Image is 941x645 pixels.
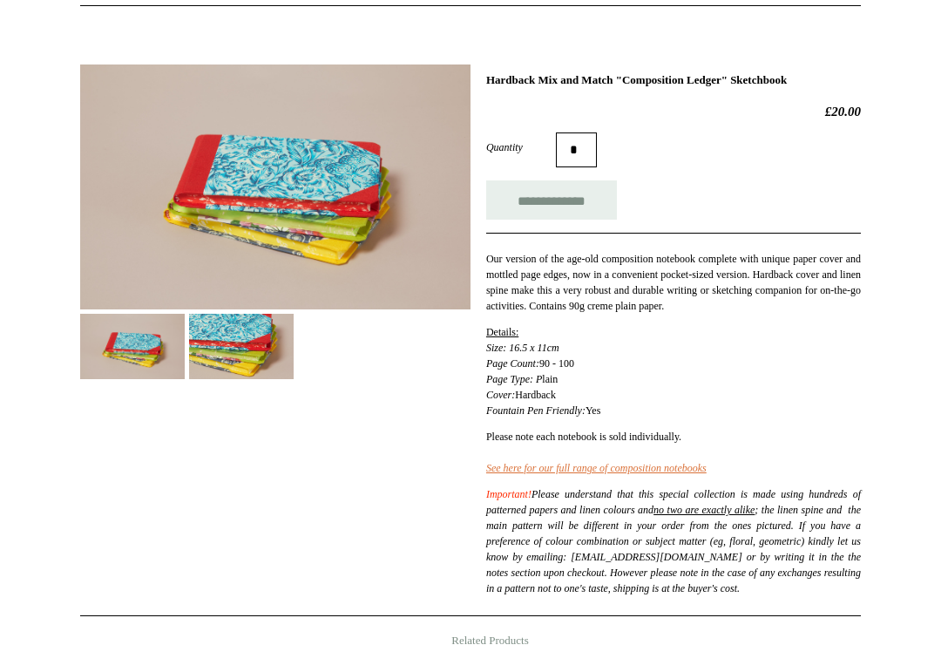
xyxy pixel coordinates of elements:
span: Please understand that this special collection is made using hundreds of patterned papers and lin... [486,489,861,595]
img: Hardback Mix and Match "Composition Ledger" Sketchbook [80,315,185,380]
img: Hardback Mix and Match "Composition Ledger" Sketchbook [80,65,470,310]
h1: Hardback Mix and Match "Composition Ledger" Sketchbook [486,74,861,88]
label: Quantity [486,140,556,156]
span: 90 - 100 [539,358,574,370]
span: lain [542,374,558,386]
span: Yes [586,405,600,418]
h2: £20.00 [486,105,861,120]
em: Fountain Pen Friendly: [486,405,586,418]
em: Page Count: [486,358,539,370]
em: Page Type: P [486,374,542,386]
em: Size: 16.5 x 11cm [486,343,559,355]
span: Our version of the age-old composition notebook complete with unique paper cover and mottled page... [486,254,861,313]
span: no two are exactly alike [653,505,755,517]
a: See here for our full range of composition notebooks [486,463,707,475]
i: Important! [486,489,531,501]
em: Cover: [486,390,515,402]
img: Hardback Mix and Match "Composition Ledger" Sketchbook [189,315,294,380]
span: Details: [486,327,518,339]
p: Please note each notebook is sold individually. [486,430,861,477]
span: Hardback [515,390,556,402]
